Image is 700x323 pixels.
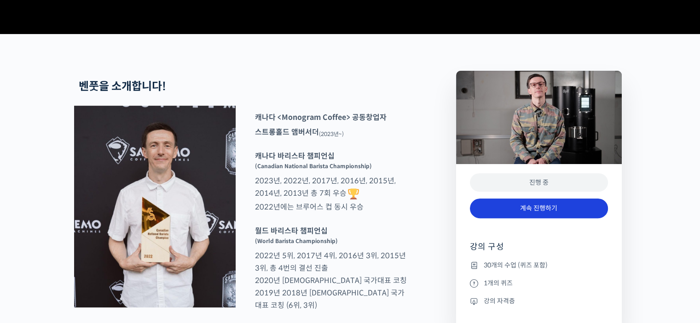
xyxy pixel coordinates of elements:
h2: 벤풋을 소개합니다! [79,80,407,93]
a: 대화 [61,247,119,270]
sup: (World Barista Championship) [255,238,338,244]
strong: 월드 바리스타 챔피언십 [255,226,328,236]
strong: 캐나다 <Monogram Coffee> 공동창업자 [255,113,387,122]
span: 대화 [84,261,95,268]
strong: 스트롱홀드 앰버서더 [255,127,319,137]
sup: (Canadian National Barista Championship) [255,163,372,170]
sub: (2023년~) [319,130,344,137]
p: 2022년 5위, 2017년 4위, 2016년 3위, 2015년 3위, 총 4번의 결선 진출 2020년 [DEMOGRAPHIC_DATA] 국가대표 코칭 2019년 2018년 ... [250,225,412,312]
p: 2023년, 2022년, 2017년, 2016년, 2015년, 2014년, 2013년 총 7회 우승 2022년에는 브루어스 컵 동시 우승 [250,150,412,213]
div: 진행 중 [470,173,608,192]
span: 설정 [142,261,153,268]
a: 홈 [3,247,61,270]
span: 홈 [29,261,35,268]
h4: 강의 구성 [470,241,608,260]
a: 설정 [119,247,177,270]
a: 계속 진행하기 [470,198,608,218]
li: 강의 자격증 [470,295,608,306]
img: 🏆 [348,188,359,199]
li: 1개의 퀴즈 [470,278,608,289]
li: 30개의 수업 (퀴즈 포함) [470,260,608,271]
strong: 캐나다 바리스타 챔피언십 [255,151,335,161]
